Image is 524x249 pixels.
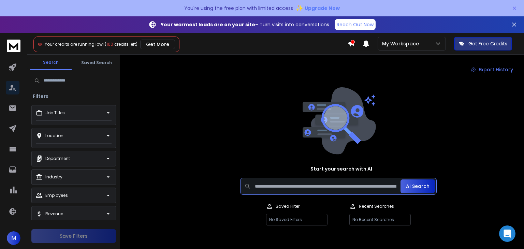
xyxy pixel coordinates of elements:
span: ( credits left) [105,41,137,47]
img: logo [7,40,20,52]
p: No Recent Searches [349,214,411,225]
p: No Saved Filters [266,214,327,225]
button: M [7,231,20,245]
p: Location [45,133,63,138]
button: AI Search [401,179,435,193]
span: Your credits are running low! [45,41,104,47]
button: ✨Upgrade Now [296,1,340,15]
button: Get Free Credits [454,37,512,50]
span: 100 [106,41,113,47]
a: Export History [466,63,519,76]
p: My Workspace [382,40,422,47]
p: Department [45,156,70,161]
strong: Your warmest leads are on your site [161,21,255,28]
button: Saved Search [76,56,117,70]
p: Job Titles [45,110,65,116]
span: Upgrade Now [305,5,340,12]
div: Open Intercom Messenger [499,225,515,242]
p: You're using the free plan with limited access [184,5,293,12]
span: ✨ [296,3,303,13]
p: Recent Searches [359,204,394,209]
button: Search [30,56,72,70]
p: Get Free Credits [468,40,507,47]
h1: Start your search with AI [310,165,372,172]
h3: Filters [30,93,51,100]
p: Industry [45,174,62,180]
p: Revenue [45,211,63,217]
button: Get More [140,40,175,49]
p: Employees [45,193,68,198]
a: Reach Out Now [335,19,376,30]
p: Reach Out Now [337,21,374,28]
img: image [301,87,376,155]
p: – Turn visits into conversations [161,21,329,28]
p: Saved Filter [276,204,300,209]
